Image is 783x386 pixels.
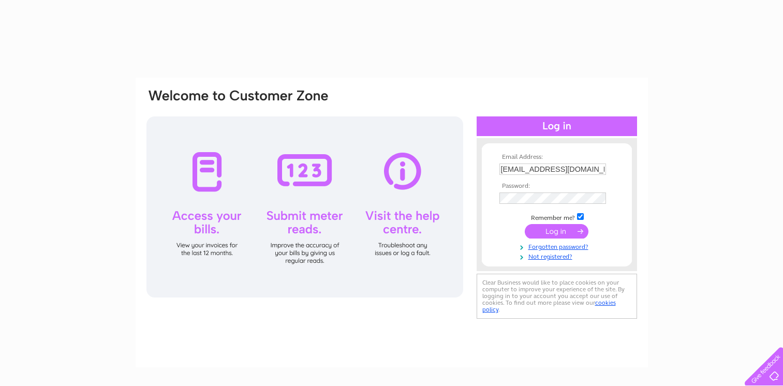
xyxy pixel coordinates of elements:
[499,251,617,261] a: Not registered?
[477,274,637,319] div: Clear Business would like to place cookies on your computer to improve your experience of the sit...
[499,241,617,251] a: Forgotten password?
[497,154,617,161] th: Email Address:
[497,183,617,190] th: Password:
[482,299,616,313] a: cookies policy
[525,224,588,239] input: Submit
[497,212,617,222] td: Remember me?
